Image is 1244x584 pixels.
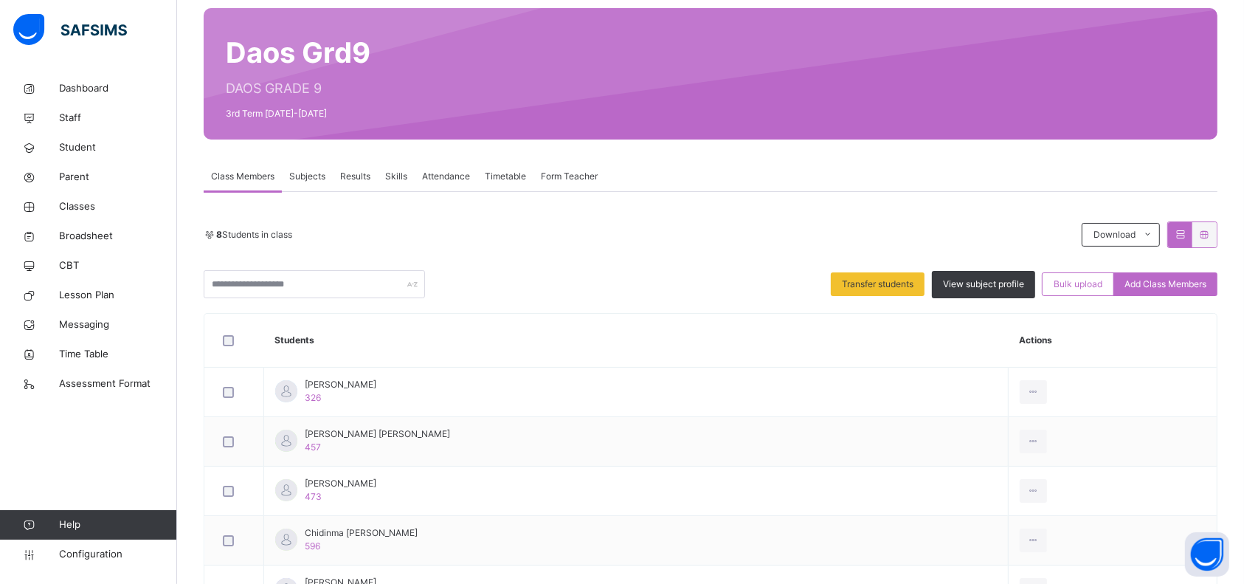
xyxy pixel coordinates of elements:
span: Student [59,140,177,155]
span: View subject profile [943,278,1024,291]
span: Skills [385,170,407,183]
span: Classes [59,199,177,214]
span: [PERSON_NAME] [PERSON_NAME] [305,427,450,441]
span: Class Members [211,170,274,183]
span: 473 [305,491,322,502]
span: 596 [305,540,320,552]
span: Staff [59,111,177,126]
span: Time Table [59,347,177,362]
th: Students [264,314,1009,368]
span: Add Class Members [1124,278,1206,291]
span: Attendance [422,170,470,183]
span: Students in class [216,228,292,241]
span: Parent [59,170,177,185]
span: Help [59,518,176,532]
span: Subjects [289,170,325,183]
b: 8 [216,229,222,240]
span: Form Teacher [541,170,598,183]
span: Lesson Plan [59,288,177,303]
span: [PERSON_NAME] [305,477,376,490]
span: Transfer students [842,278,913,291]
span: [PERSON_NAME] [305,378,376,391]
span: Messaging [59,317,177,332]
span: Download [1093,228,1136,241]
span: Chidinma [PERSON_NAME] [305,526,418,540]
span: 457 [305,442,321,453]
button: Open asap [1185,532,1229,577]
span: Configuration [59,547,176,562]
span: Broadsheet [59,229,177,244]
th: Actions [1009,314,1217,368]
span: Dashboard [59,81,177,96]
img: safsims [13,14,127,45]
span: Bulk upload [1054,278,1102,291]
span: Assessment Format [59,377,177,391]
span: CBT [59,258,177,273]
span: 326 [305,392,321,403]
span: Timetable [485,170,526,183]
span: Results [340,170,370,183]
